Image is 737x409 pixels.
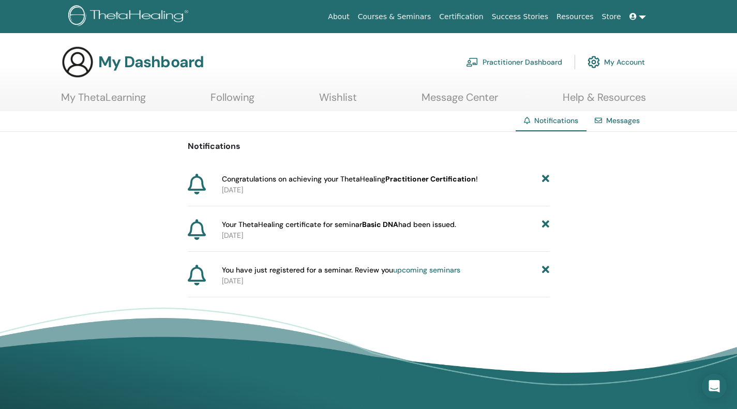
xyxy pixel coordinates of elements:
[563,91,646,111] a: Help & Resources
[98,53,204,71] h3: My Dashboard
[61,46,94,79] img: generic-user-icon.jpg
[606,116,640,125] a: Messages
[422,91,498,111] a: Message Center
[598,7,625,26] a: Store
[188,140,550,153] p: Notifications
[552,7,598,26] a: Resources
[435,7,487,26] a: Certification
[393,265,460,275] a: upcoming seminars
[324,7,353,26] a: About
[222,185,550,195] p: [DATE]
[488,7,552,26] a: Success Stories
[702,374,727,399] div: Open Intercom Messenger
[222,230,550,241] p: [DATE]
[588,53,600,71] img: cog.svg
[222,174,478,185] span: Congratulations on achieving your ThetaHealing !
[222,265,460,276] span: You have just registered for a seminar. Review you
[68,5,192,28] img: logo.png
[534,116,578,125] span: Notifications
[466,51,562,73] a: Practitioner Dashboard
[354,7,435,26] a: Courses & Seminars
[61,91,146,111] a: My ThetaLearning
[319,91,357,111] a: Wishlist
[385,174,476,184] b: Practitioner Certification
[466,57,478,67] img: chalkboard-teacher.svg
[210,91,254,111] a: Following
[588,51,645,73] a: My Account
[362,220,398,229] b: Basic DNA
[222,276,550,286] p: [DATE]
[222,219,456,230] span: Your ThetaHealing certificate for seminar had been issued.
